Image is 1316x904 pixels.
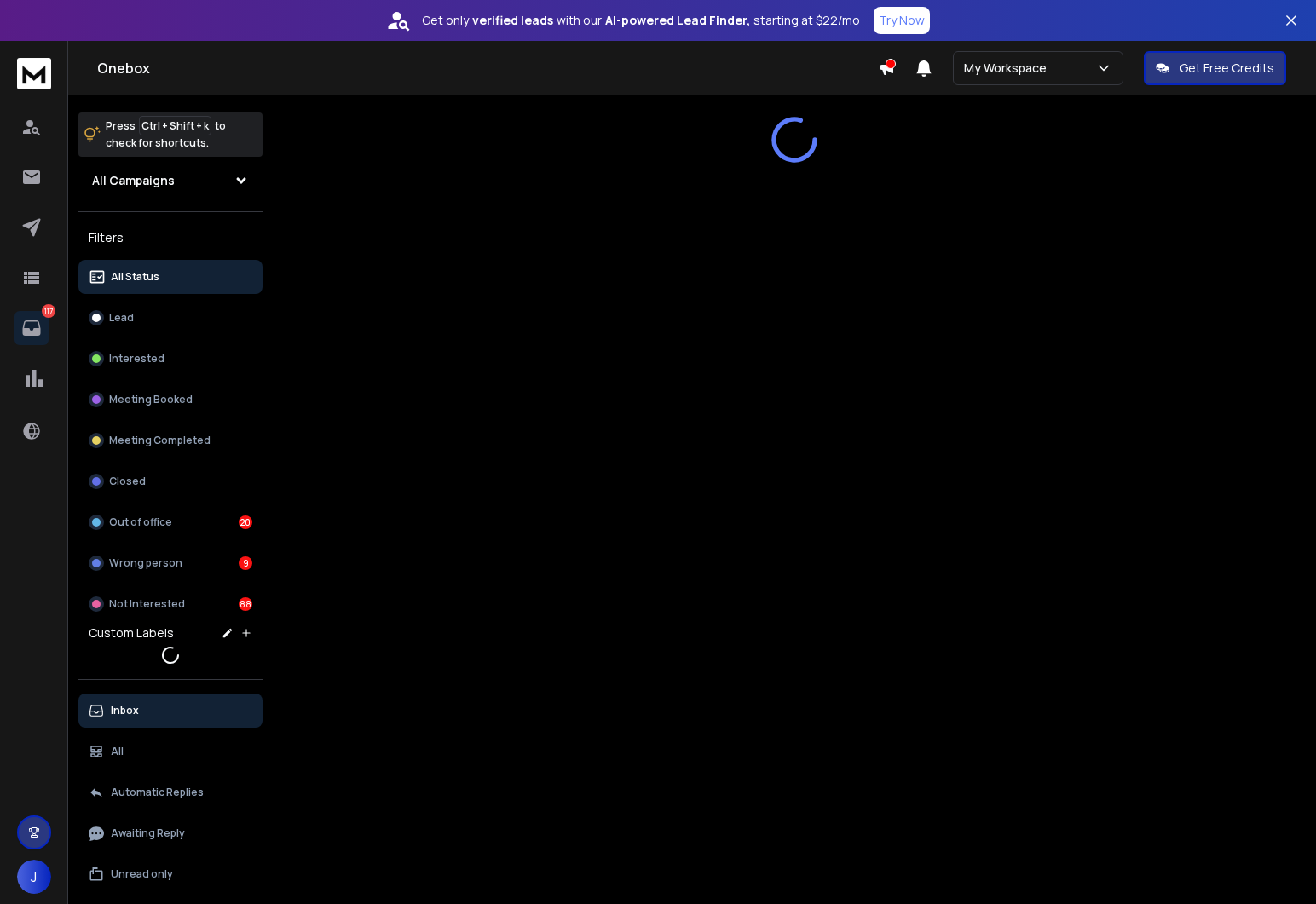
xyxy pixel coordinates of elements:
button: All Status [78,260,263,294]
div: 88 [239,597,252,611]
p: Meeting Completed [109,434,211,447]
button: Try Now [874,7,930,34]
p: Awaiting Reply [111,826,185,840]
button: Unread only [78,857,263,891]
p: My Workspace [964,60,1053,77]
button: Lead [78,301,263,335]
p: Inbox [111,704,139,717]
button: All [78,734,263,769]
h3: Filters [78,226,263,250]
button: All Campaigns [78,164,263,198]
p: All [111,745,124,758]
p: Lead [109,311,134,325]
h3: Custom Labels [89,625,174,642]
button: J [17,860,51,894]
p: Get Free Credits [1180,60,1274,77]
p: Interested [109,352,164,366]
p: Press to check for shortcuts. [106,118,226,152]
p: Unread only [111,867,173,881]
h1: Onebox [97,58,878,78]
button: Not Interested88 [78,587,263,621]
p: Not Interested [109,597,185,611]
h1: All Campaigns [92,172,175,189]
div: 9 [239,556,252,570]
p: Meeting Booked [109,393,193,406]
p: 117 [42,304,55,318]
div: 20 [239,515,252,529]
img: logo [17,58,51,89]
button: Closed [78,464,263,498]
button: Awaiting Reply [78,816,263,850]
button: Meeting Completed [78,423,263,458]
p: Closed [109,475,146,488]
button: Out of office20 [78,505,263,539]
button: Automatic Replies [78,775,263,809]
p: Out of office [109,515,172,529]
p: Get only with our starting at $22/mo [422,12,860,29]
p: All Status [111,270,159,284]
button: Wrong person9 [78,546,263,580]
strong: verified leads [472,12,553,29]
p: Try Now [879,12,925,29]
button: Interested [78,342,263,376]
strong: AI-powered Lead Finder, [605,12,750,29]
button: Meeting Booked [78,383,263,417]
button: Inbox [78,694,263,728]
p: Wrong person [109,556,182,570]
button: Get Free Credits [1144,51,1286,85]
span: Ctrl + Shift + k [139,116,211,135]
a: 117 [14,311,49,345]
p: Automatic Replies [111,786,204,799]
